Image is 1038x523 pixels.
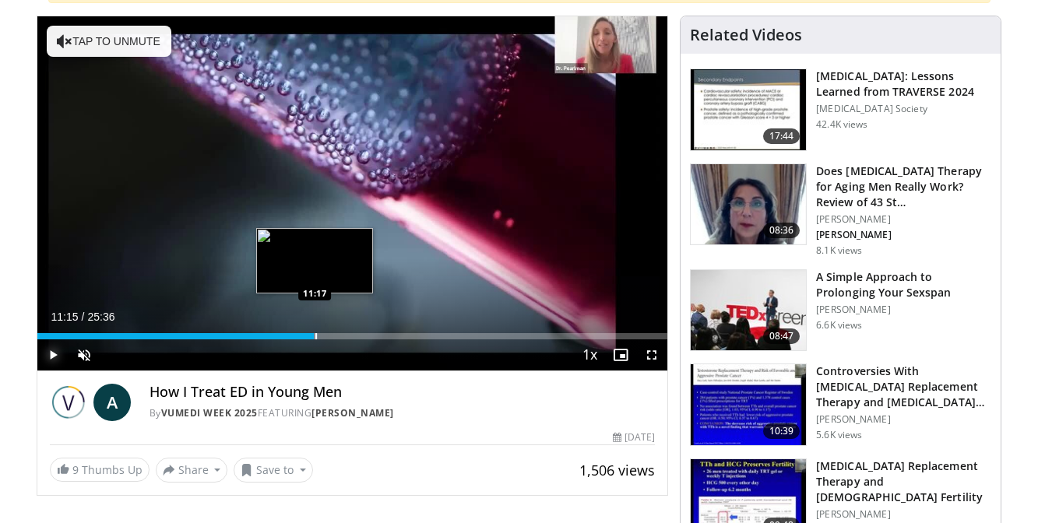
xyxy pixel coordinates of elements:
[50,458,150,482] a: 9 Thumbs Up
[150,406,656,420] div: By FEATURING
[816,68,991,100] h3: [MEDICAL_DATA]: Lessons Learned from TRAVERSE 2024
[691,270,806,351] img: c4bd4661-e278-4c34-863c-57c104f39734.150x105_q85_crop-smart_upscale.jpg
[816,319,862,332] p: 6.6K views
[691,69,806,150] img: 1317c62a-2f0d-4360-bee0-b1bff80fed3c.150x105_q85_crop-smart_upscale.jpg
[161,406,258,419] a: Vumedi Week 2025
[816,118,867,131] p: 42.4K views
[574,339,605,370] button: Playback Rate
[72,462,79,477] span: 9
[311,406,394,419] a: [PERSON_NAME]
[37,333,668,339] div: Progress Bar
[87,311,114,323] span: 25:36
[816,508,991,521] p: [PERSON_NAME]
[816,229,991,241] p: [PERSON_NAME]
[690,363,991,446] a: 10:39 Controversies With [MEDICAL_DATA] Replacement Therapy and [MEDICAL_DATA] Can… [PERSON_NAME]...
[93,384,131,421] a: A
[50,384,87,421] img: Vumedi Week 2025
[47,26,171,57] button: Tap to unmute
[816,304,991,316] p: [PERSON_NAME]
[636,339,667,370] button: Fullscreen
[256,228,373,293] img: image.jpeg
[816,363,991,410] h3: Controversies With [MEDICAL_DATA] Replacement Therapy and [MEDICAL_DATA] Can…
[816,244,862,257] p: 8.1K views
[816,163,991,210] h3: Does [MEDICAL_DATA] Therapy for Aging Men Really Work? Review of 43 St…
[150,384,656,401] h4: How I Treat ED in Young Men
[816,213,991,226] p: [PERSON_NAME]
[816,269,991,300] h3: A Simple Approach to Prolonging Your Sexspan
[763,223,800,238] span: 08:36
[816,429,862,441] p: 5.6K views
[37,339,69,370] button: Play
[691,164,806,245] img: 4d4bce34-7cbb-4531-8d0c-5308a71d9d6c.150x105_q85_crop-smart_upscale.jpg
[613,430,655,444] div: [DATE]
[690,269,991,352] a: 08:47 A Simple Approach to Prolonging Your Sexspan [PERSON_NAME] 6.6K views
[763,328,800,344] span: 08:47
[605,339,636,370] button: Enable picture-in-picture mode
[37,16,668,371] video-js: Video Player
[816,413,991,426] p: [PERSON_NAME]
[691,364,806,445] img: 418933e4-fe1c-4c2e-be56-3ce3ec8efa3b.150x105_q85_crop-smart_upscale.jpg
[763,423,800,439] span: 10:39
[690,68,991,151] a: 17:44 [MEDICAL_DATA]: Lessons Learned from TRAVERSE 2024 [MEDICAL_DATA] Society 42.4K views
[234,458,313,483] button: Save to
[690,26,802,44] h4: Related Videos
[69,339,100,370] button: Unmute
[816,103,991,115] p: [MEDICAL_DATA] Society
[690,163,991,257] a: 08:36 Does [MEDICAL_DATA] Therapy for Aging Men Really Work? Review of 43 St… [PERSON_NAME] [PERS...
[579,461,655,479] span: 1,506 views
[816,458,991,505] h3: [MEDICAL_DATA] Replacement Therapy and [DEMOGRAPHIC_DATA] Fertility
[51,311,79,323] span: 11:15
[763,128,800,144] span: 17:44
[82,311,85,323] span: /
[156,458,228,483] button: Share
